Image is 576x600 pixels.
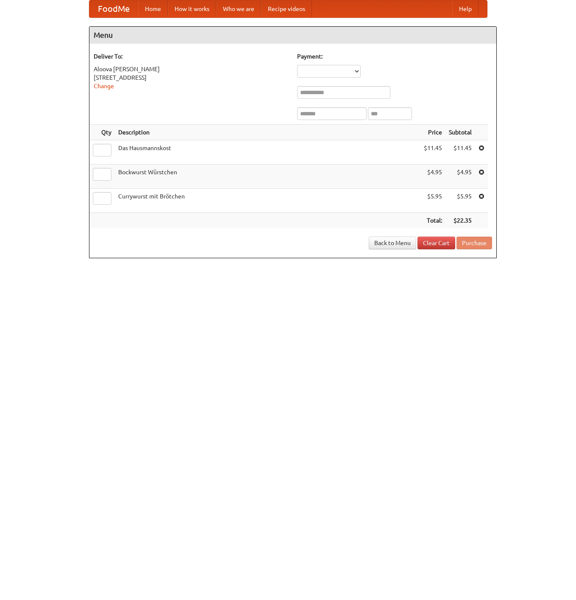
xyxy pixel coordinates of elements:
[94,65,289,73] div: Aloova [PERSON_NAME]
[369,237,416,249] a: Back to Menu
[94,52,289,61] h5: Deliver To:
[420,189,445,213] td: $5.95
[452,0,479,17] a: Help
[94,83,114,89] a: Change
[94,73,289,82] div: [STREET_ADDRESS]
[297,52,492,61] h5: Payment:
[420,140,445,165] td: $11.45
[456,237,492,249] button: Purchase
[445,140,475,165] td: $11.45
[445,165,475,189] td: $4.95
[115,125,420,140] th: Description
[216,0,261,17] a: Who we are
[420,165,445,189] td: $4.95
[115,189,420,213] td: Currywurst mit Brötchen
[89,0,138,17] a: FoodMe
[89,27,496,44] h4: Menu
[420,125,445,140] th: Price
[89,125,115,140] th: Qty
[138,0,168,17] a: Home
[445,213,475,229] th: $22.35
[168,0,216,17] a: How it works
[115,165,420,189] td: Bockwurst Würstchen
[420,213,445,229] th: Total:
[417,237,455,249] a: Clear Cart
[115,140,420,165] td: Das Hausmannskost
[261,0,312,17] a: Recipe videos
[445,125,475,140] th: Subtotal
[445,189,475,213] td: $5.95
